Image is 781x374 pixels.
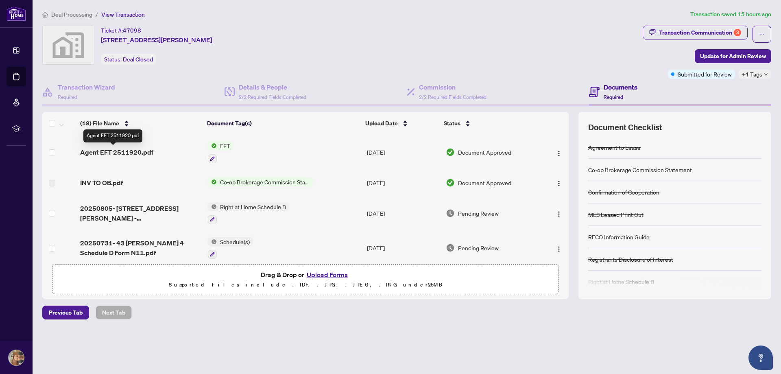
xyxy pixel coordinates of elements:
th: Status [441,112,539,135]
td: [DATE] [364,170,443,196]
span: Required [58,94,77,100]
span: Agent EFT 2511920.pdf [80,147,153,157]
span: Document Approved [458,178,511,187]
button: Transaction Communication3 [643,26,748,39]
span: Deal Closed [123,56,153,63]
h4: Transaction Wizard [58,82,115,92]
div: Transaction Communication [659,26,741,39]
li: / [96,10,98,19]
img: Logo [556,246,562,252]
button: Status IconRight at Home Schedule B [208,202,289,224]
button: Logo [552,146,565,159]
h4: Details & People [239,82,306,92]
div: Registrants Disclosure of Interest [588,255,673,264]
button: Upload Forms [304,269,350,280]
div: Confirmation of Cooperation [588,188,659,197]
button: Update for Admin Review [695,49,771,63]
button: Logo [552,176,565,189]
span: ellipsis [759,31,765,37]
span: 2/2 Required Fields Completed [419,94,486,100]
button: Logo [552,207,565,220]
td: [DATE] [364,231,443,266]
img: Status Icon [208,141,217,150]
span: Update for Admin Review [700,50,766,63]
td: [DATE] [364,196,443,231]
div: Agent EFT 2511920.pdf [83,129,142,142]
button: Status IconEFT [208,141,233,163]
img: Logo [556,150,562,157]
img: Logo [556,211,562,217]
span: 20250731- 43 [PERSON_NAME] 4 Schedule D Form N11.pdf [80,238,201,258]
span: Deal Processing [51,11,92,18]
span: View Transaction [101,11,145,18]
button: Status IconCo-op Brokerage Commission Statement [208,177,313,186]
button: Previous Tab [42,306,89,319]
span: home [42,12,48,17]
div: MLS Leased Print Out [588,210,644,219]
h4: Documents [604,82,637,92]
span: Drag & Drop orUpload FormsSupported files include .PDF, .JPG, .JPEG, .PNG under25MB [52,265,558,295]
span: Submitted for Review [678,70,732,79]
h4: Commission [419,82,486,92]
button: Status IconSchedule(s) [208,237,253,259]
button: Logo [552,241,565,254]
span: Pending Review [458,209,499,218]
span: Right at Home Schedule B [217,202,289,211]
div: Status: [101,54,156,65]
span: 2/2 Required Fields Completed [239,94,306,100]
img: svg%3e [43,26,94,64]
span: +4 Tags [742,70,762,79]
span: Required [604,94,623,100]
span: Drag & Drop or [261,269,350,280]
div: Agreement to Lease [588,143,641,152]
div: Ticket #: [101,26,141,35]
p: Supported files include .PDF, .JPG, .JPEG, .PNG under 25 MB [57,280,554,290]
span: Status [444,119,460,128]
article: Transaction saved 15 hours ago [690,10,771,19]
span: INV TO OB.pdf [80,178,123,188]
button: Next Tab [96,306,132,319]
th: Upload Date [362,112,441,135]
img: Profile Icon [9,350,24,365]
span: Document Checklist [588,122,662,133]
th: (18) File Name [77,112,204,135]
img: Status Icon [208,237,217,246]
span: Schedule(s) [217,237,253,246]
img: Status Icon [208,177,217,186]
img: Document Status [446,243,455,252]
img: Document Status [446,148,455,157]
span: [STREET_ADDRESS][PERSON_NAME] [101,35,212,45]
span: 47098 [123,27,141,34]
button: Open asap [748,346,773,370]
img: Status Icon [208,202,217,211]
img: logo [7,6,26,21]
td: [DATE] [364,135,443,170]
span: down [764,72,768,77]
div: Co-op Brokerage Commission Statement [588,165,692,174]
span: Document Approved [458,148,511,157]
img: Document Status [446,209,455,218]
span: (18) File Name [80,119,119,128]
span: Co-op Brokerage Commission Statement [217,177,313,186]
div: RECO Information Guide [588,232,650,241]
span: 20250805- [STREET_ADDRESS][PERSON_NAME] - Right_At_Home_Realty_Schedule_B_-_Agreement_of_Purchase... [80,203,201,223]
img: Document Status [446,178,455,187]
div: 3 [734,29,741,36]
span: Pending Review [458,243,499,252]
th: Document Tag(s) [204,112,362,135]
span: Upload Date [365,119,398,128]
span: Previous Tab [49,306,83,319]
span: EFT [217,141,233,150]
img: Logo [556,180,562,187]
